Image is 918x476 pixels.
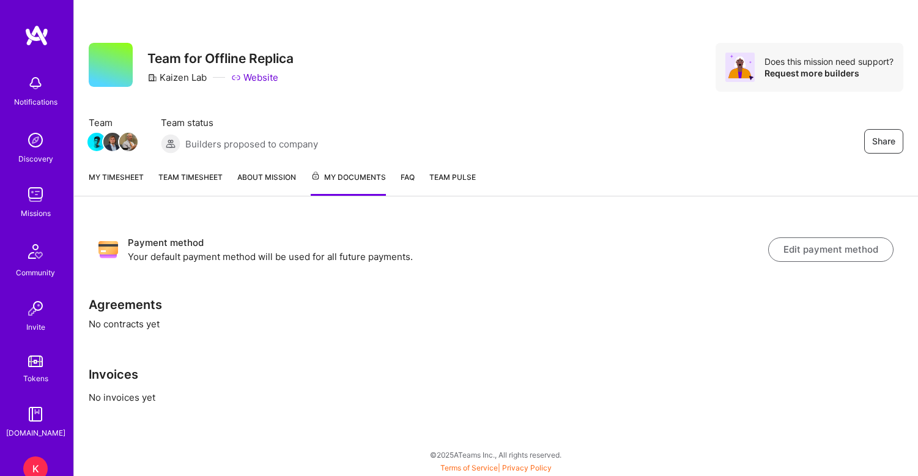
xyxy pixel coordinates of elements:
[89,116,136,129] span: Team
[401,171,415,196] a: FAQ
[502,463,552,472] a: Privacy Policy
[128,236,768,250] h3: Payment method
[429,171,476,196] a: Team Pulse
[87,133,106,151] img: Team Member Avatar
[23,372,48,385] div: Tokens
[120,132,136,152] a: Team Member Avatar
[23,71,48,95] img: bell
[28,355,43,367] img: tokens
[231,71,278,84] a: Website
[26,321,45,333] div: Invite
[23,182,48,207] img: teamwork
[98,240,118,259] img: Payment method
[237,171,296,196] a: About Mission
[103,133,122,151] img: Team Member Avatar
[89,132,105,152] a: Team Member Avatar
[119,133,138,151] img: Team Member Avatar
[158,171,223,196] a: Team timesheet
[23,296,48,321] img: Invite
[105,132,120,152] a: Team Member Avatar
[89,297,903,312] h3: Agreements
[14,95,57,108] div: Notifications
[21,207,51,220] div: Missions
[311,171,386,196] a: My Documents
[6,426,65,439] div: [DOMAIN_NAME]
[429,173,476,182] span: Team Pulse
[21,237,50,266] img: Community
[18,152,53,165] div: Discovery
[161,134,180,154] img: Builders proposed to company
[764,67,894,79] div: Request more builders
[23,128,48,152] img: discovery
[147,51,294,66] h3: Team for Offline Replica
[185,138,318,151] span: Builders proposed to company
[864,129,903,154] button: Share
[23,402,48,426] img: guide book
[764,56,894,67] div: Does this mission need support?
[161,116,318,129] span: Team status
[128,250,768,263] p: Your default payment method will be used for all future payments.
[16,266,55,279] div: Community
[73,439,918,470] div: © 2025 ATeams Inc., All rights reserved.
[74,211,918,442] div: No contracts yet
[89,171,144,196] a: My timesheet
[872,135,895,147] span: Share
[440,463,552,472] span: |
[147,71,207,84] div: Kaizen Lab
[24,24,49,46] img: logo
[89,367,903,382] h3: Invoices
[311,171,386,184] span: My Documents
[725,53,755,82] img: Avatar
[147,73,157,83] i: icon CompanyGray
[440,463,498,472] a: Terms of Service
[768,237,894,262] button: Edit payment method
[89,391,903,404] p: No invoices yet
